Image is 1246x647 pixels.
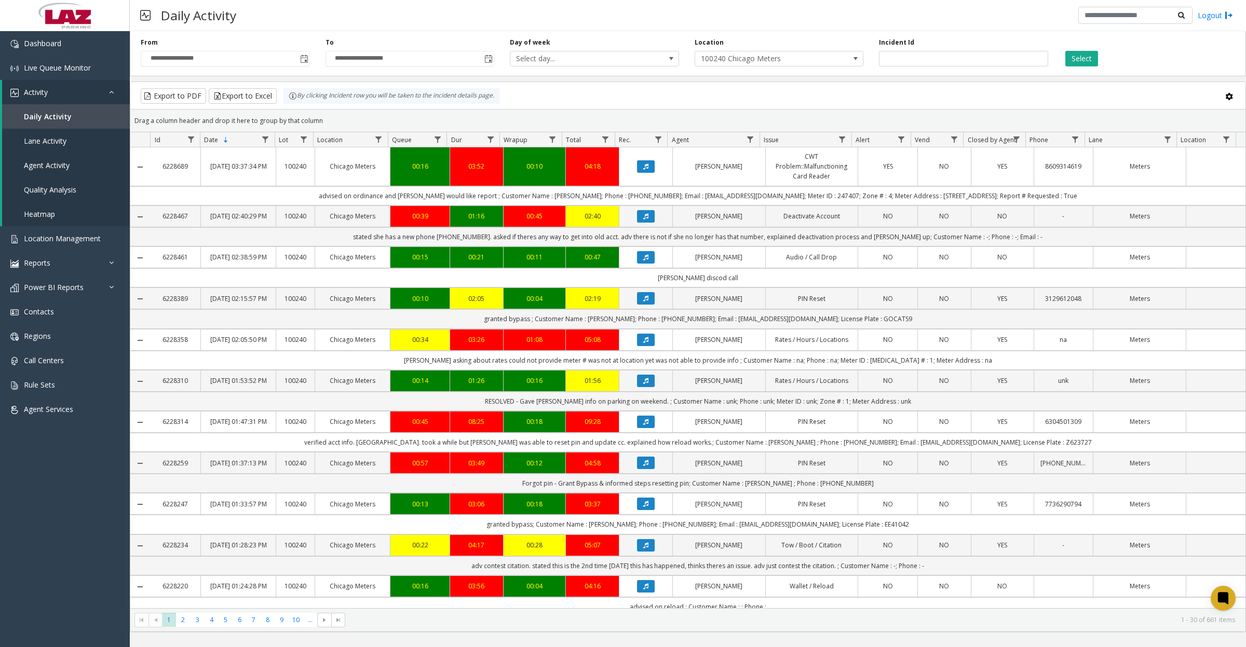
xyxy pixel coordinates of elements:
a: Collapse Details [130,377,151,386]
a: Total Filter Menu [599,132,613,146]
div: 00:34 [397,335,443,345]
div: 00:16 [510,376,560,386]
a: 09:28 [572,417,613,426]
a: 3129612048 [1040,294,1087,304]
div: 00:10 [397,294,443,304]
a: [PERSON_NAME] [679,376,759,386]
a: 8609314619 [1040,161,1087,171]
a: 100240 [282,376,308,386]
a: Collapse Details [130,500,151,508]
a: 01:08 [510,335,560,345]
a: Collapse Details [130,459,151,467]
a: 00:16 [397,581,443,591]
a: NO [924,211,965,221]
a: 00:04 [510,294,560,304]
a: [DATE] 01:24:28 PM [207,581,269,591]
a: Chicago Meters [321,417,384,426]
label: To [326,38,334,47]
td: advised on ordinance and [PERSON_NAME] would like report ; Customer Name : [PERSON_NAME]; Phone :... [151,186,1245,205]
div: 00:11 [510,252,560,262]
span: Activity [24,87,48,97]
img: 'icon' [10,40,19,48]
a: Queue Filter Menu [430,132,444,146]
a: Collapse Details [130,295,151,303]
a: 6228220 [157,581,195,591]
a: 01:26 [456,376,497,386]
a: Meters [1100,376,1180,386]
a: Vend Filter Menu [947,132,961,146]
a: NO [978,211,1027,221]
img: 'icon' [10,381,19,390]
td: adv contest citation. stated this is the 2nd time [DATE] this has happened, thinks theres an issu... [151,556,1245,575]
label: From [141,38,158,47]
a: 6228247 [157,499,195,509]
a: Chicago Meters [321,581,384,591]
span: NO [997,253,1007,261]
div: 00:45 [510,211,560,221]
a: Tow / Boot / Citation [772,540,852,550]
a: 100240 [282,499,308,509]
a: 00:18 [510,499,560,509]
a: NO [864,458,911,468]
a: 05:08 [572,335,613,345]
a: [DATE] 01:53:52 PM [207,376,269,386]
a: [DATE] 01:28:23 PM [207,540,269,550]
span: Dashboard [24,38,61,48]
a: 01:56 [572,376,613,386]
a: 00:16 [397,161,443,171]
a: 04:17 [456,540,497,550]
a: 00:39 [397,211,443,221]
span: Agent Services [24,404,73,414]
div: 04:58 [572,458,613,468]
td: stated she has a new phone [PHONE_NUMBER]. asked if theres any way to get into old acct. adv ther... [151,227,1245,246]
a: NO [864,252,911,262]
img: logout [1225,10,1233,21]
a: Chicago Meters [321,211,384,221]
a: [PERSON_NAME] [679,211,759,221]
a: YES [978,458,1027,468]
a: Collapse Details [130,418,151,426]
a: Collapse Details [130,163,151,171]
a: 100240 [282,335,308,345]
div: 08:25 [456,417,497,426]
a: 01:16 [456,211,497,221]
a: Chicago Meters [321,252,384,262]
a: [DATE] 01:37:13 PM [207,458,269,468]
a: Meters [1100,211,1180,221]
a: 00:13 [397,499,443,509]
a: 00:57 [397,458,443,468]
a: [PHONE_NUMBER] [1040,458,1087,468]
a: 02:40 [572,211,613,221]
a: Chicago Meters [321,499,384,509]
span: YES [997,162,1007,171]
a: Rec. Filter Menu [651,132,665,146]
a: 02:05 [456,294,497,304]
button: Export to Excel [209,88,277,104]
a: 03:26 [456,335,497,345]
a: 6228310 [157,376,195,386]
a: NO [864,499,911,509]
a: Collapse Details [130,336,151,345]
a: - [1040,211,1087,221]
a: [DATE] 01:33:57 PM [207,499,269,509]
a: Issue Filter Menu [835,132,849,146]
img: pageIcon [140,3,151,28]
img: 'icon' [10,357,19,365]
a: NO [864,211,911,221]
span: NO [939,541,949,549]
a: NO [864,376,911,386]
label: Day of week [510,38,550,47]
a: 00:10 [510,161,560,171]
a: 6304501309 [1040,417,1087,426]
